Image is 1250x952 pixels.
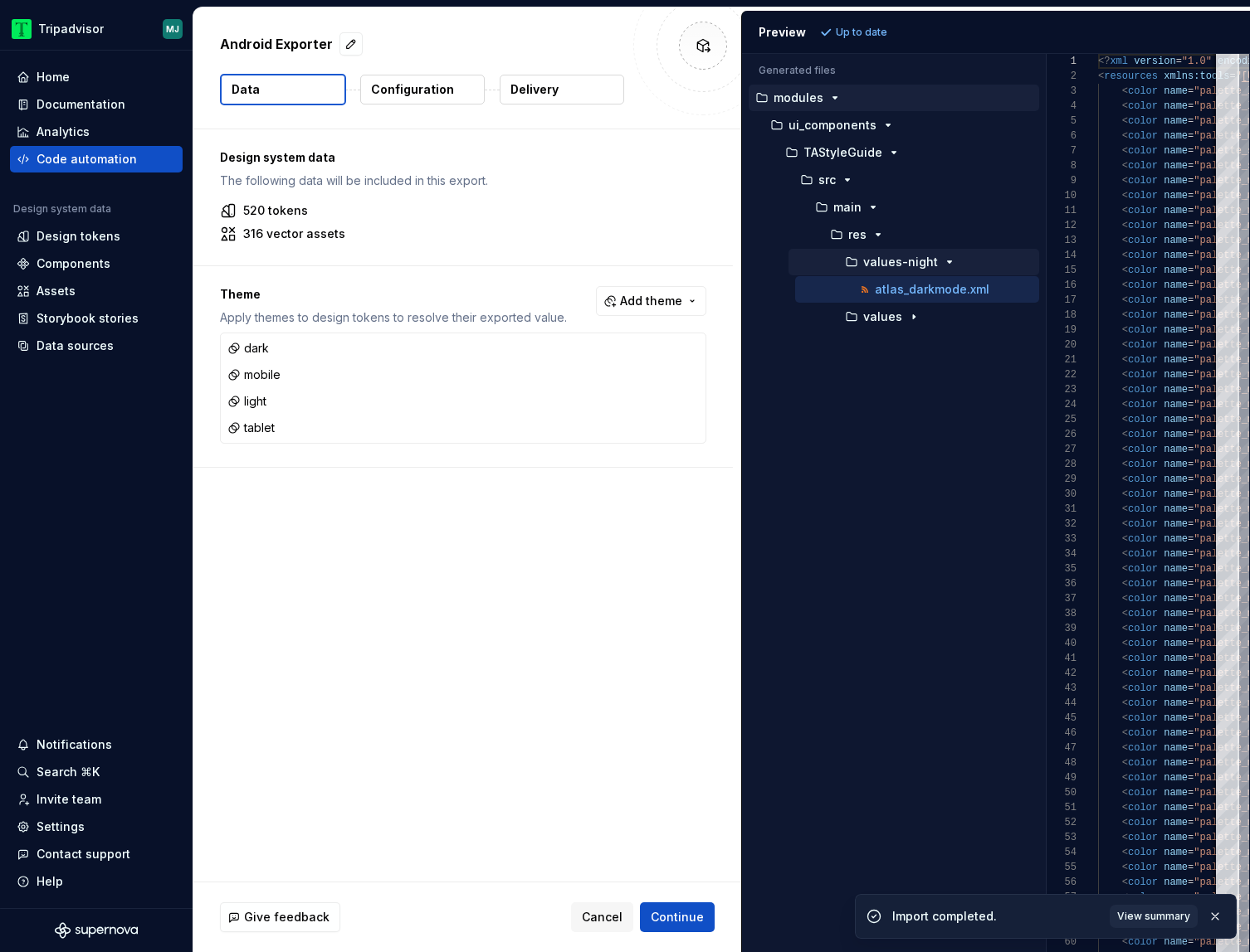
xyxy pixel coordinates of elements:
[1122,384,1128,396] span: <
[1128,369,1158,381] span: color
[1164,190,1188,202] span: name
[10,91,183,118] a: Documentation
[1128,235,1158,246] span: color
[582,909,623,925] span: Cancel
[789,119,876,132] p: ui_components
[1128,85,1158,97] span: color
[1128,608,1158,619] span: color
[1122,668,1128,679] span: <
[220,149,706,166] p: Design system data
[1188,309,1194,321] span: =
[1188,533,1194,545] span: =
[875,283,989,296] p: atlas_darkmode.xml
[1188,294,1194,306] span: =
[1047,129,1077,143] div: 6
[1122,414,1128,425] span: <
[1188,235,1194,246] span: =
[1164,205,1188,216] span: name
[220,309,567,326] p: Apply themes to design tokens to resolve their exported value.
[1128,265,1158,276] span: color
[1128,190,1158,202] span: color
[1164,339,1188,351] span: name
[1164,294,1188,306] span: name
[1188,115,1194,127] span: =
[1122,220,1128,231] span: <
[37,873,63,890] div: Help
[1164,608,1188,619] span: name
[227,367,281,383] div: mobile
[1047,367,1077,382] div: 22
[1128,653,1158,664] span: color
[1164,414,1188,425] span: name
[1047,576,1077,591] div: 36
[1164,518,1188,530] span: name
[1122,115,1128,127] span: <
[1110,905,1198,928] button: View summary
[1122,160,1128,172] span: <
[1122,175,1128,187] span: <
[775,198,1039,216] button: main
[1188,608,1194,619] span: =
[12,19,32,39] img: 0ed0e8b8-9446-497d-bad0-376821b19aa5.png
[10,223,183,250] a: Design tokens
[1111,56,1129,67] span: xml
[795,280,1039,299] button: atlas_darkmode.xml
[1128,518,1158,530] span: color
[1047,352,1077,367] div: 21
[1128,100,1158,112] span: color
[803,146,882,159] p: TAStyleGuide
[1164,145,1188,157] span: name
[1122,518,1128,530] span: <
[1047,412,1077,427] div: 25
[37,255,110,272] div: Components
[1164,668,1188,679] span: name
[1128,339,1158,351] span: color
[1047,218,1077,233] div: 12
[651,909,704,925] span: Continue
[1098,56,1110,67] span: <?
[1188,578,1194,590] span: =
[1188,384,1194,396] span: =
[10,731,183,758] button: Notifications
[1128,384,1158,396] span: color
[1164,399,1188,410] span: name
[1188,682,1194,694] span: =
[1164,235,1188,246] span: name
[1047,263,1077,278] div: 15
[1122,130,1128,142] span: <
[1047,487,1077,502] div: 30
[1188,623,1194,634] span: =
[1164,175,1188,187] span: name
[500,75,624,104] button: Delivery
[1047,278,1077,293] div: 16
[227,340,269,357] div: dark
[1128,429,1158,440] span: color
[1128,160,1158,172] span: color
[863,255,938,269] p: values-night
[1047,666,1077,681] div: 42
[3,11,189,46] button: TripadvisorMJ
[1188,503,1194,515] span: =
[1188,429,1194,440] span: =
[1122,533,1128,545] span: <
[1188,668,1194,679] span: =
[1047,338,1077,352] div: 20
[37,228,120,245] div: Design tokens
[227,420,275,436] div: tablet
[1122,623,1128,634] span: <
[1128,220,1158,231] span: color
[1122,608,1128,619] span: <
[1047,636,1077,651] div: 40
[755,116,1039,134] button: ui_components
[1122,354,1128,366] span: <
[243,202,308,219] p: 520 tokens
[1047,203,1077,218] div: 11
[37,96,125,113] div: Documentation
[1122,578,1128,590] span: <
[789,308,1039,326] button: values
[371,81,454,98] p: Configuration
[848,228,867,241] p: res
[1122,474,1128,485] span: <
[10,786,183,813] a: Invite team
[1164,653,1188,664] span: name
